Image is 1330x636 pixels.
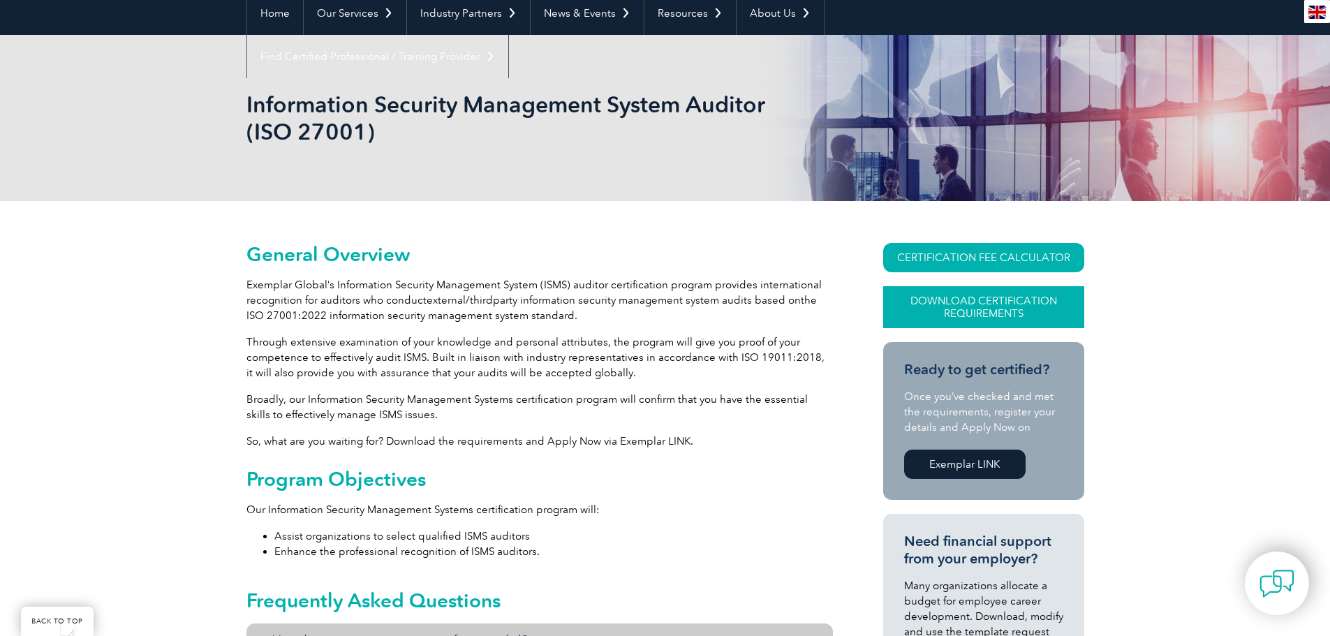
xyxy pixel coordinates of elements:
h3: Ready to get certified? [904,361,1063,378]
p: Our Information Security Management Systems certification program will: [246,502,833,517]
a: Find Certified Professional / Training Provider [247,35,508,78]
a: Download Certification Requirements [883,286,1084,328]
a: CERTIFICATION FEE CALCULATOR [883,243,1084,272]
p: Exemplar Global’s Information Security Management System (ISMS) auditor certification program pro... [246,277,833,323]
p: So, what are you waiting for? Download the requirements and Apply Now via Exemplar LINK. [246,434,833,449]
a: BACK TO TOP [21,607,94,636]
li: Enhance the professional recognition of ISMS auditors. [274,544,833,559]
span: external/third [427,294,493,306]
p: Broadly, our Information Security Management Systems certification program will confirm that you ... [246,392,833,422]
li: Assist organizations to select qualified ISMS auditors [274,528,833,544]
p: Once you’ve checked and met the requirements, register your details and Apply Now on [904,389,1063,435]
h2: Program Objectives [246,468,833,490]
img: contact-chat.png [1259,566,1294,601]
h3: Need financial support from your employer? [904,533,1063,568]
img: en [1308,6,1326,19]
h2: Frequently Asked Questions [246,589,833,612]
h2: General Overview [246,243,833,265]
h1: Information Security Management System Auditor (ISO 27001) [246,91,783,145]
span: party information security management system audits based on [493,294,801,306]
a: Exemplar LINK [904,450,1026,479]
p: Through extensive examination of your knowledge and personal attributes, the program will give yo... [246,334,833,380]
